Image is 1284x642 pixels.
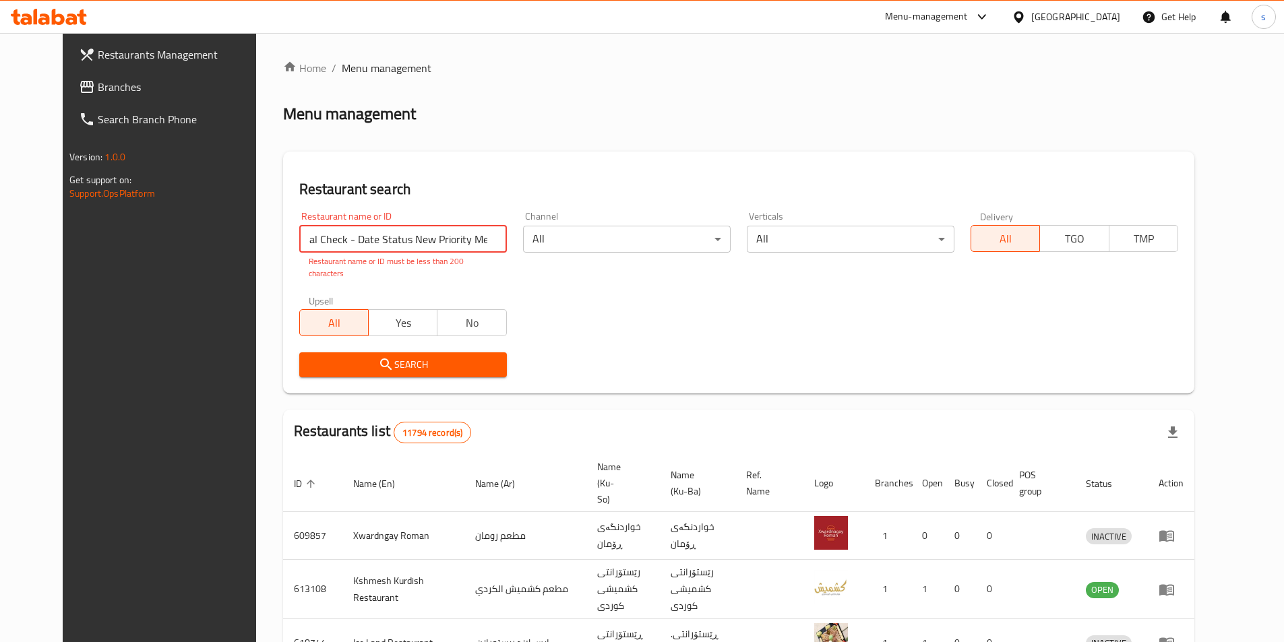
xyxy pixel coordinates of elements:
input: Search for restaurant name or ID.. [299,226,507,253]
td: 1 [864,512,911,560]
th: Open [911,455,944,512]
span: POS group [1019,467,1059,499]
div: Menu-management [885,9,968,25]
img: Xwardngay Roman [814,516,848,550]
td: 609857 [283,512,342,560]
span: INACTIVE [1086,529,1132,544]
a: Restaurants Management [68,38,277,71]
a: Branches [68,71,277,103]
div: Menu [1159,527,1184,544]
span: Name (Ar) [475,476,532,492]
span: No [443,313,501,333]
span: Branches [98,79,266,95]
a: Home [283,60,326,76]
div: INACTIVE [1086,528,1132,544]
td: Kshmesh Kurdish Restaurant [342,560,464,619]
div: Total records count [394,422,471,443]
span: All [977,229,1035,249]
div: OPEN [1086,582,1119,598]
td: رێستۆرانتی کشمیشى كوردى [660,560,735,619]
td: مطعم كشميش الكردي [464,560,586,619]
a: Search Branch Phone [68,103,277,135]
th: Action [1148,455,1194,512]
span: All [305,313,363,333]
td: 1 [911,560,944,619]
span: Restaurants Management [98,46,266,63]
h2: Menu management [283,103,416,125]
span: Menu management [342,60,431,76]
span: TMP [1115,229,1173,249]
td: 0 [911,512,944,560]
a: Support.OpsPlatform [69,185,155,202]
td: خواردنگەی ڕۆمان [660,512,735,560]
td: 0 [944,512,976,560]
th: Logo [803,455,864,512]
td: Xwardngay Roman [342,512,464,560]
span: Get support on: [69,171,131,189]
button: Yes [368,309,437,336]
label: Delivery [980,212,1014,221]
td: 0 [976,512,1008,560]
span: Name (Ku-Ba) [671,467,719,499]
button: TMP [1109,225,1178,252]
label: Upsell [309,296,334,305]
th: Closed [976,455,1008,512]
span: Yes [374,313,432,333]
div: All [523,226,731,253]
span: Ref. Name [746,467,787,499]
nav: breadcrumb [283,60,1194,76]
img: Kshmesh Kurdish Restaurant [814,570,848,604]
th: Branches [864,455,911,512]
td: مطعم رومان [464,512,586,560]
button: All [971,225,1040,252]
button: No [437,309,506,336]
div: Export file [1157,416,1189,449]
span: Search Branch Phone [98,111,266,127]
button: All [299,309,369,336]
span: Status [1086,476,1130,492]
div: [GEOGRAPHIC_DATA] [1031,9,1120,24]
span: 11794 record(s) [394,426,470,439]
span: Version: [69,148,102,166]
span: Name (Ku-So) [597,459,644,507]
div: Menu [1159,581,1184,598]
span: Name (En) [353,476,412,492]
span: TGO [1045,229,1103,249]
h2: Restaurant search [299,179,1178,199]
span: OPEN [1086,582,1119,598]
div: All [747,226,954,253]
th: Busy [944,455,976,512]
li: / [332,60,336,76]
button: Search [299,352,507,377]
td: 0 [976,560,1008,619]
span: 1.0.0 [104,148,125,166]
span: Search [310,356,496,373]
td: 613108 [283,560,342,619]
td: خواردنگەی ڕۆمان [586,512,660,560]
span: s [1261,9,1266,24]
td: 0 [944,560,976,619]
span: ID [294,476,319,492]
p: Restaurant name or ID must be less than 200 characters [309,255,497,280]
h2: Restaurants list [294,421,472,443]
td: 1 [864,560,911,619]
td: رێستۆرانتی کشمیشى كوردى [586,560,660,619]
button: TGO [1039,225,1109,252]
